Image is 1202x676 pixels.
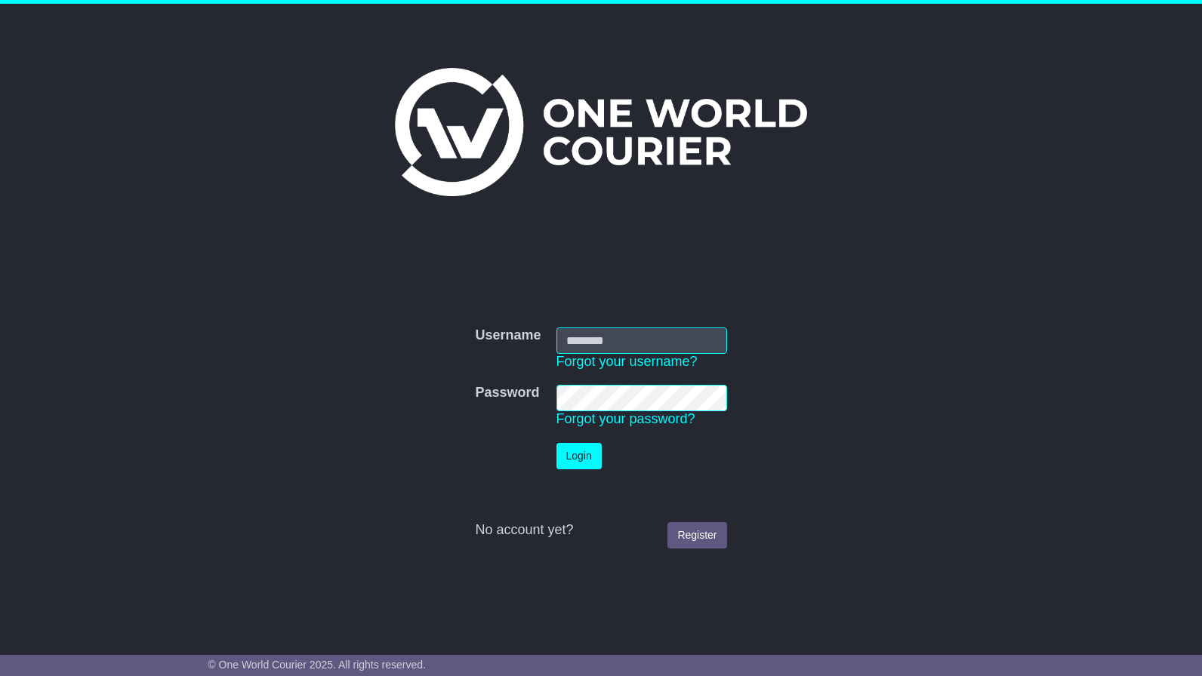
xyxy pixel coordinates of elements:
[556,354,698,369] a: Forgot your username?
[208,659,426,671] span: © One World Courier 2025. All rights reserved.
[475,327,541,344] label: Username
[556,411,695,426] a: Forgot your password?
[475,385,539,401] label: Password
[667,522,726,548] a: Register
[475,522,726,539] div: No account yet?
[556,443,602,469] button: Login
[395,68,807,196] img: One World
